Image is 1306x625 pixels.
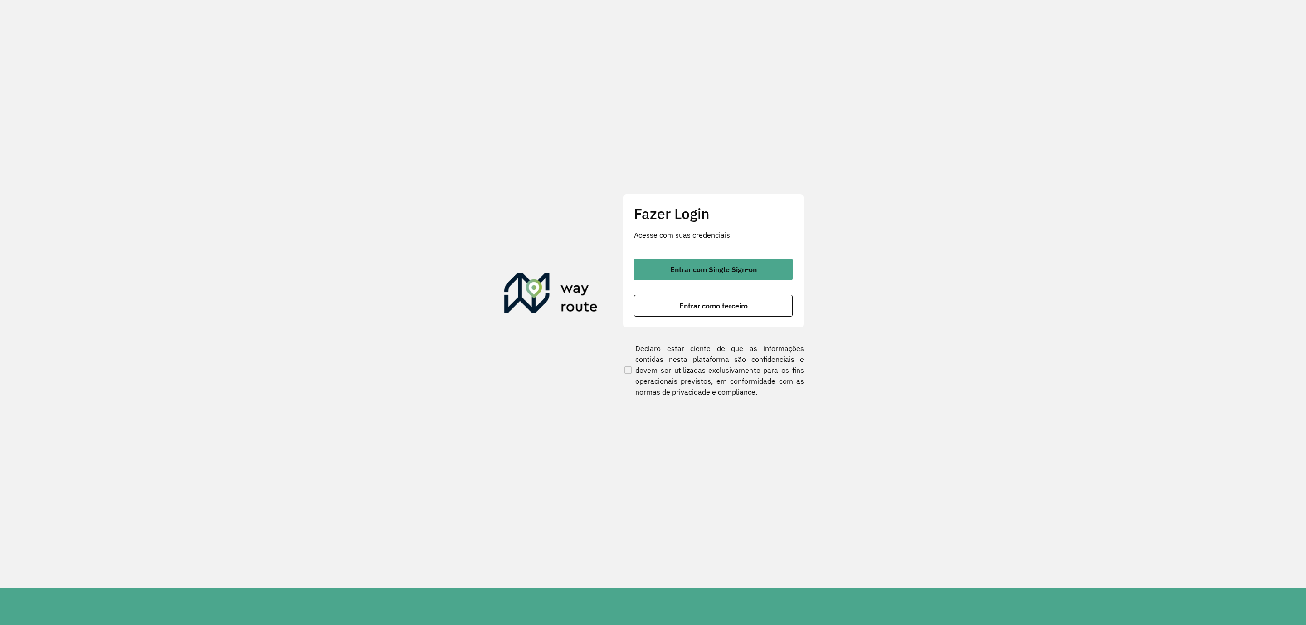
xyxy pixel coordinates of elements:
h2: Fazer Login [634,205,793,222]
button: button [634,295,793,317]
span: Entrar como terceiro [679,302,748,309]
label: Declaro estar ciente de que as informações contidas nesta plataforma são confidenciais e devem se... [623,343,804,397]
img: Roteirizador AmbevTech [504,273,598,316]
span: Entrar com Single Sign-on [670,266,757,273]
button: button [634,259,793,280]
p: Acesse com suas credenciais [634,229,793,240]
